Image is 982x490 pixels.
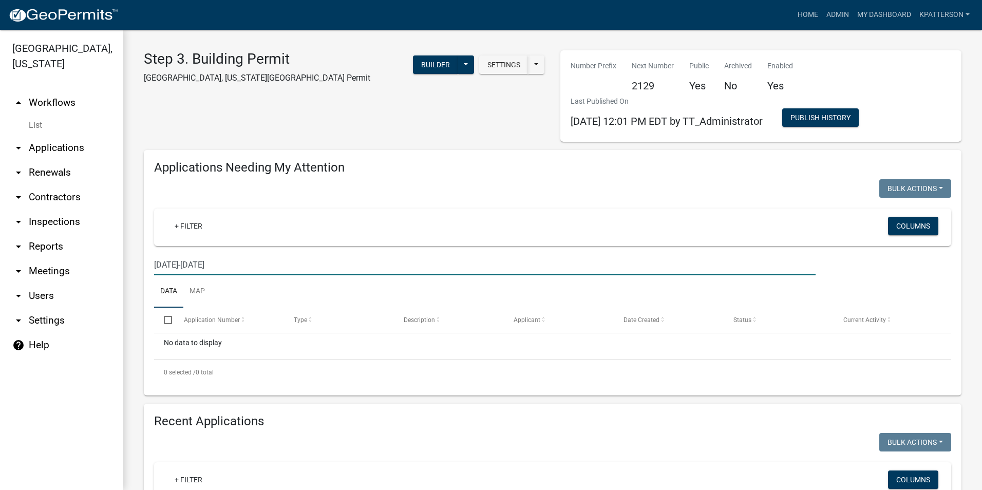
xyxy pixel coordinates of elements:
a: Admin [822,5,853,25]
h5: Yes [767,80,793,92]
a: KPATTERSON [915,5,974,25]
p: Archived [724,61,752,71]
span: Description [404,316,435,324]
span: Application Number [184,316,240,324]
span: Applicant [514,316,540,324]
div: No data to display [154,333,951,359]
p: Enabled [767,61,793,71]
datatable-header-cell: Select [154,308,174,332]
h4: Applications Needing My Attention [154,160,951,175]
a: + Filter [166,217,211,235]
button: Columns [888,470,938,489]
i: arrow_drop_down [12,314,25,327]
datatable-header-cell: Description [394,308,504,332]
i: arrow_drop_down [12,216,25,228]
i: arrow_drop_up [12,97,25,109]
p: Number Prefix [571,61,616,71]
h5: 2129 [632,80,674,92]
i: arrow_drop_down [12,240,25,253]
button: Bulk Actions [879,179,951,198]
div: 0 total [154,360,951,385]
h4: Recent Applications [154,414,951,429]
datatable-header-cell: Type [284,308,393,332]
a: Home [794,5,822,25]
a: My Dashboard [853,5,915,25]
i: arrow_drop_down [12,290,25,302]
button: Columns [888,217,938,235]
span: Status [733,316,751,324]
button: Builder [413,55,458,74]
datatable-header-cell: Application Number [174,308,284,332]
a: Data [154,275,183,308]
p: Next Number [632,61,674,71]
datatable-header-cell: Applicant [504,308,614,332]
span: [DATE] 12:01 PM EDT by TT_Administrator [571,115,763,127]
datatable-header-cell: Current Activity [834,308,943,332]
span: 0 selected / [164,369,196,376]
h5: Yes [689,80,709,92]
wm-modal-confirm: Workflow Publish History [782,115,859,123]
button: Publish History [782,108,859,127]
h5: No [724,80,752,92]
datatable-header-cell: Date Created [614,308,724,332]
span: Date Created [624,316,659,324]
p: Public [689,61,709,71]
datatable-header-cell: Status [724,308,834,332]
p: Last Published On [571,96,763,107]
i: arrow_drop_down [12,265,25,277]
button: Bulk Actions [879,433,951,451]
a: Map [183,275,211,308]
i: arrow_drop_down [12,142,25,154]
input: Search for applications [154,254,816,275]
p: [GEOGRAPHIC_DATA], [US_STATE][GEOGRAPHIC_DATA] Permit [144,72,370,84]
a: + Filter [166,470,211,489]
button: Settings [479,55,528,74]
span: Current Activity [843,316,886,324]
h3: Step 3. Building Permit [144,50,370,68]
i: help [12,339,25,351]
i: arrow_drop_down [12,191,25,203]
i: arrow_drop_down [12,166,25,179]
span: Type [294,316,307,324]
